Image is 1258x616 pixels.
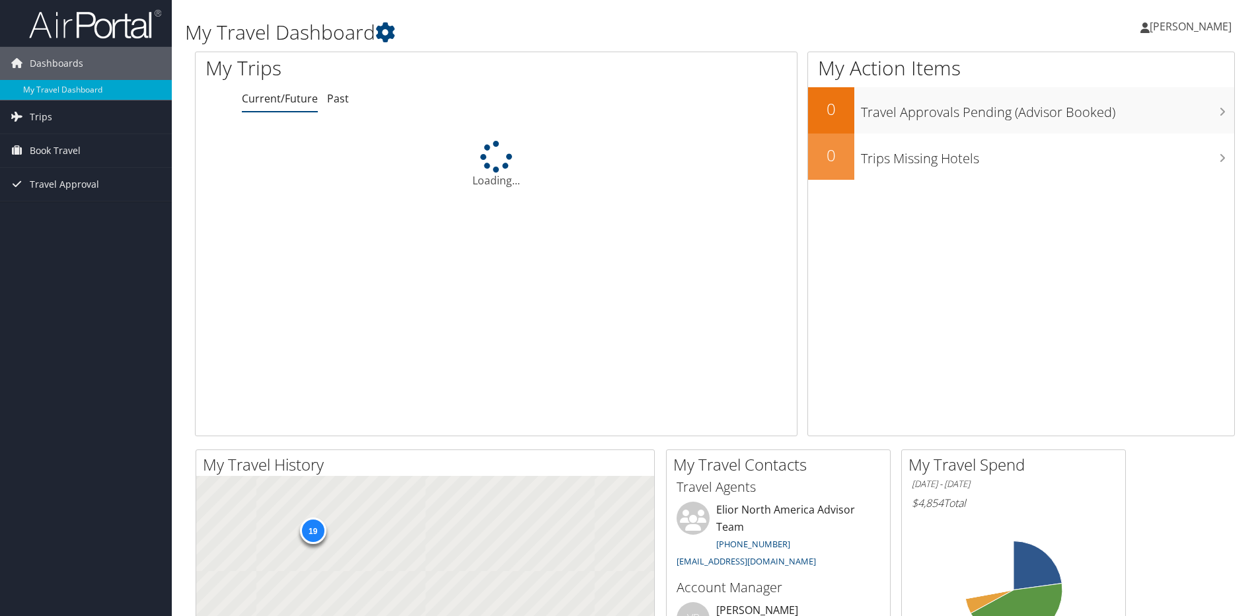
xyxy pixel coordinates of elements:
a: Current/Future [242,91,318,106]
span: $4,854 [912,496,943,510]
h1: My Trips [205,54,536,82]
span: Travel Approval [30,168,99,201]
h6: [DATE] - [DATE] [912,478,1115,490]
span: Trips [30,100,52,134]
h2: My Travel Spend [908,453,1125,476]
a: 0Trips Missing Hotels [808,134,1234,180]
a: [PERSON_NAME] [1140,7,1245,46]
h3: Travel Agents [677,478,880,496]
h3: Trips Missing Hotels [861,143,1234,168]
h3: Account Manager [677,578,880,597]
a: 0Travel Approvals Pending (Advisor Booked) [808,87,1234,134]
li: Elior North America Advisor Team [670,502,887,572]
h1: My Travel Dashboard [185,19,891,46]
h6: Total [912,496,1115,510]
h2: My Travel Contacts [673,453,890,476]
h2: 0 [808,98,854,120]
span: [PERSON_NAME] [1150,19,1232,34]
div: Loading... [196,141,797,188]
span: Book Travel [30,134,81,167]
h3: Travel Approvals Pending (Advisor Booked) [861,96,1234,122]
h2: My Travel History [203,453,654,476]
h1: My Action Items [808,54,1234,82]
div: 19 [299,518,326,544]
a: Past [327,91,349,106]
a: [EMAIL_ADDRESS][DOMAIN_NAME] [677,555,816,567]
a: [PHONE_NUMBER] [716,538,790,550]
span: Dashboards [30,47,83,80]
img: airportal-logo.png [29,9,161,40]
h2: 0 [808,144,854,167]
